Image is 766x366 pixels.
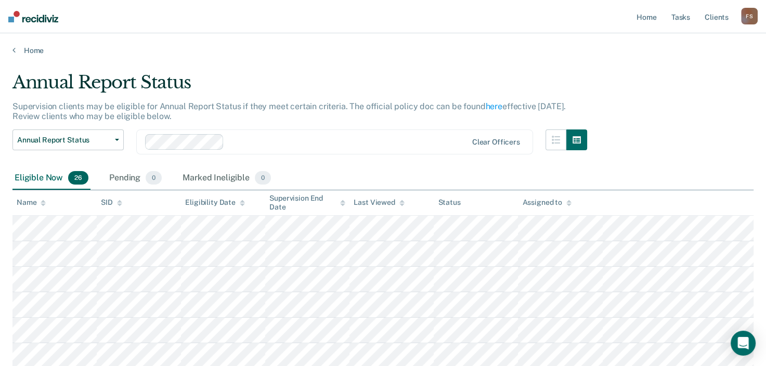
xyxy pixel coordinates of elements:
div: Name [17,198,46,207]
div: Assigned to [522,198,571,207]
div: Pending0 [107,167,164,190]
div: Eligible Now26 [12,167,90,190]
div: SID [101,198,122,207]
button: FS [741,8,758,24]
div: Eligibility Date [185,198,245,207]
a: Home [12,46,754,55]
div: Annual Report Status [12,72,587,101]
p: Supervision clients may be eligible for Annual Report Status if they meet certain criteria. The o... [12,101,566,121]
div: Supervision End Date [269,194,345,212]
div: Status [438,198,460,207]
div: Open Intercom Messenger [731,331,756,356]
a: here [486,101,502,111]
span: 26 [68,171,88,185]
img: Recidiviz [8,11,58,22]
button: Annual Report Status [12,129,124,150]
div: Marked Ineligible0 [180,167,273,190]
span: 0 [146,171,162,185]
div: Last Viewed [354,198,404,207]
span: 0 [255,171,271,185]
div: Clear officers [472,138,520,147]
span: Annual Report Status [17,136,111,145]
div: F S [741,8,758,24]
